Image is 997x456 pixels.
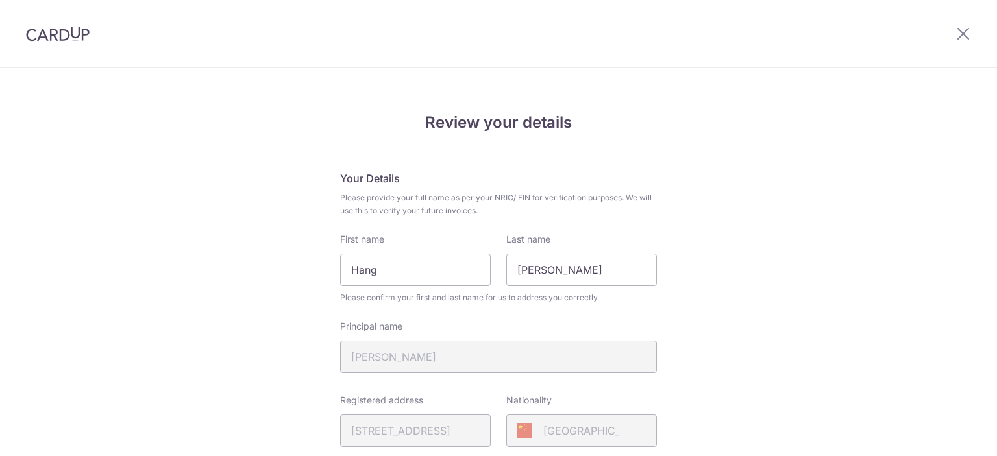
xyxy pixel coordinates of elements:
[340,291,657,304] span: Please confirm your first and last name for us to address you correctly
[26,26,90,42] img: CardUp
[340,111,657,134] h4: Review your details
[340,394,423,407] label: Registered address
[506,394,552,407] label: Nationality
[340,233,384,246] label: First name
[340,171,657,186] h5: Your Details
[506,233,550,246] label: Last name
[340,320,402,333] label: Principal name
[506,254,657,286] input: Last name
[340,254,491,286] input: First Name
[340,191,657,217] span: Please provide your full name as per your NRIC/ FIN for verification purposes. We will use this t...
